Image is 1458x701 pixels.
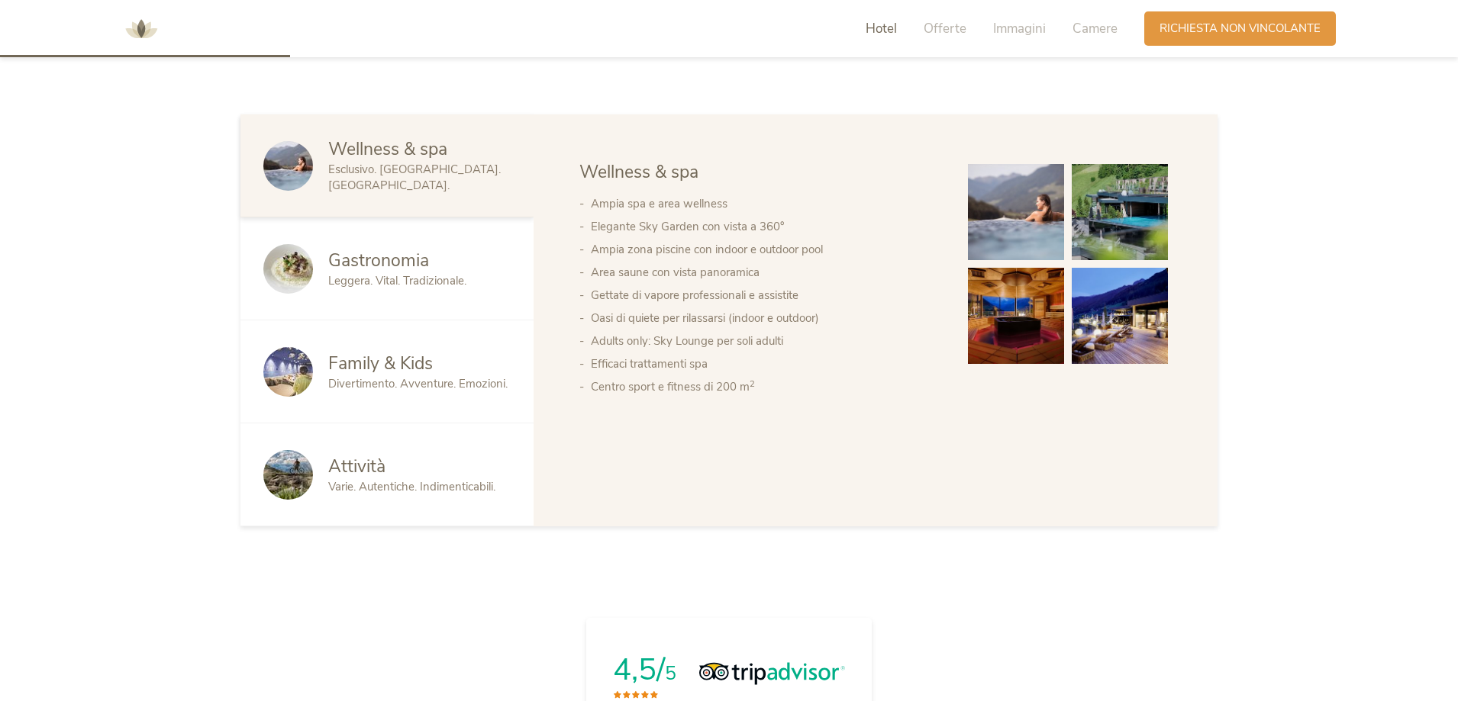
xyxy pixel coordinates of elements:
[699,662,844,685] img: Tripadvisor
[591,192,937,215] li: Ampia spa e area wellness
[1073,20,1118,37] span: Camere
[591,352,937,375] li: Efficaci trattamenti spa
[118,6,164,52] img: AMONTI & LUNARIS Wellnessresort
[328,273,466,288] span: Leggera. Vital. Tradizionale.
[328,479,495,494] span: Varie. Autentiche. Indimenticabili.
[328,376,508,391] span: Divertimento. Avventure. Emozioni.
[665,661,676,687] span: 5
[591,238,937,261] li: Ampia zona piscine con indoor e outdoor pool
[118,23,164,34] a: AMONTI & LUNARIS Wellnessresort
[591,330,937,352] li: Adults only: Sky Lounge per soli adulti
[866,20,897,37] span: Hotel
[328,137,447,161] span: Wellness & spa
[613,649,665,690] span: 4,5/
[1160,21,1321,37] span: Richiesta non vincolante
[328,455,385,478] span: Attività
[591,215,937,238] li: Elegante Sky Garden con vista a 360°
[591,261,937,284] li: Area saune con vista panoramica
[579,160,698,184] span: Wellness & spa
[328,352,433,375] span: Family & Kids
[924,20,966,37] span: Offerte
[591,375,937,398] li: Centro sport e fitness di 200 m
[591,284,937,307] li: Gettate di vapore professionali e assistite
[328,249,429,272] span: Gastronomia
[591,307,937,330] li: Oasi di quiete per rilassarsi (indoor e outdoor)
[328,162,501,193] span: Esclusivo. [GEOGRAPHIC_DATA]. [GEOGRAPHIC_DATA].
[993,20,1046,37] span: Immagini
[750,378,755,390] sup: 2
